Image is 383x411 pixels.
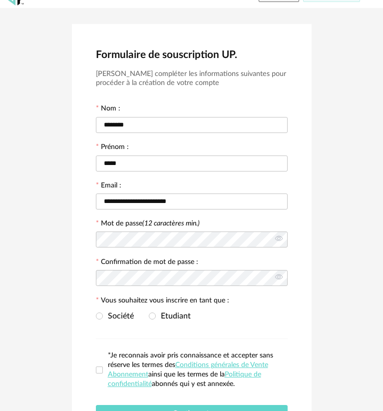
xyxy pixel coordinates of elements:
h2: Formulaire de souscription UP. [96,48,288,61]
a: Conditions générales de Vente Abonnement [108,361,268,378]
label: Prénom : [96,143,129,152]
span: Société [103,312,134,320]
span: *Je reconnais avoir pris connaissance et accepter sans réserve les termes des ainsi que les terme... [108,352,273,387]
label: Mot de passe [101,220,200,227]
label: Nom : [96,105,120,114]
a: Politique de confidentialité [108,371,261,387]
label: Vous souhaitez vous inscrire en tant que : [96,297,229,306]
i: (12 caractères min.) [142,220,200,227]
label: Email : [96,182,121,191]
label: Confirmation de mot de passe : [96,258,198,267]
h3: [PERSON_NAME] compléter les informations suivantes pour procéder à la création de votre compte [96,69,288,88]
span: Etudiant [156,312,191,320]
